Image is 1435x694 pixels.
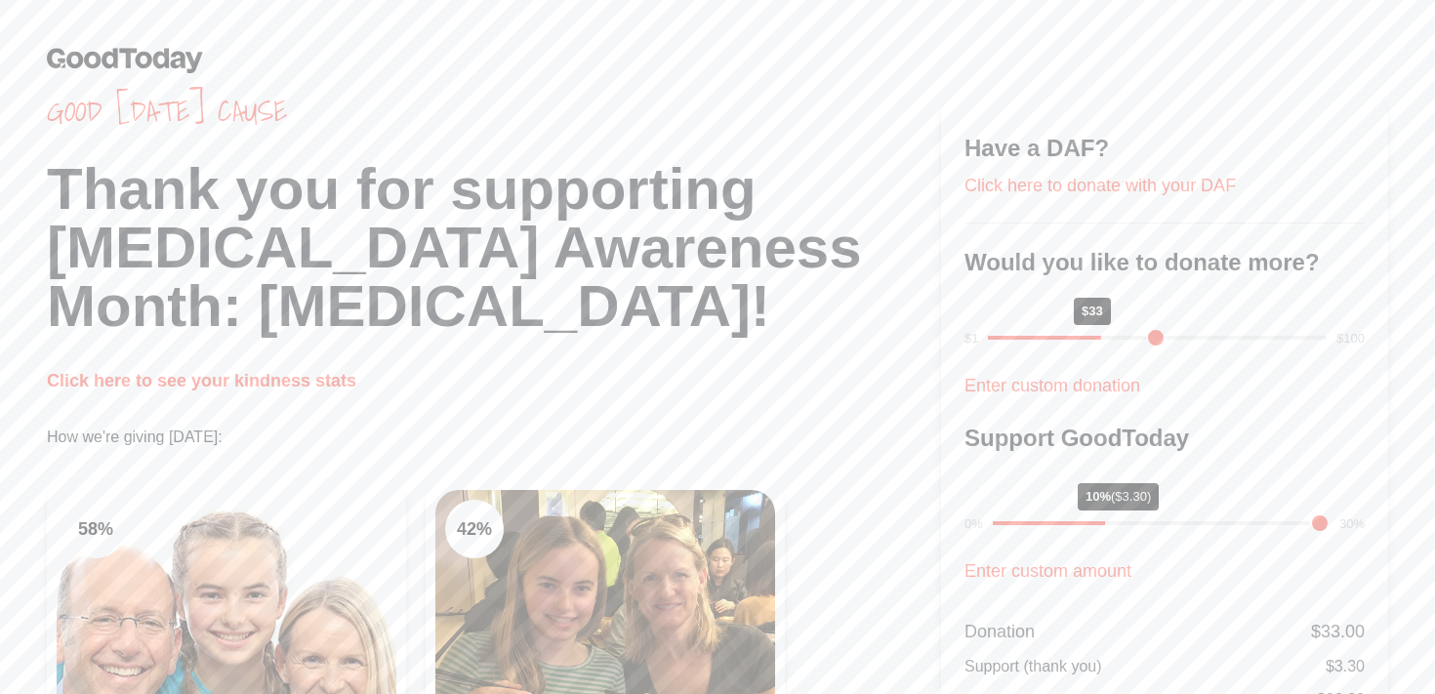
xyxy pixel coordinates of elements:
div: 58 % [66,500,125,558]
h3: Would you like to donate more? [964,247,1365,278]
a: Enter custom donation [964,376,1140,395]
span: Good [DATE] cause [47,94,941,129]
a: Click here to see your kindness stats [47,371,356,390]
img: GoodToday [47,47,203,73]
div: Support (thank you) [964,655,1102,678]
div: $ [1326,655,1365,678]
div: $33 [1074,298,1111,325]
span: 33.00 [1321,622,1365,641]
h3: Have a DAF? [964,133,1365,164]
a: Click here to donate with your DAF [964,176,1236,195]
div: 10% [1078,483,1159,510]
p: How we're giving [DATE]: [47,426,941,449]
div: 30% [1339,514,1365,534]
span: 3.30 [1334,658,1365,674]
div: $100 [1336,329,1365,348]
div: $ [1311,618,1365,645]
h3: Support GoodToday [964,423,1365,454]
h1: Thank you for supporting [MEDICAL_DATA] Awareness Month: [MEDICAL_DATA]! [47,160,941,336]
div: 42 % [445,500,504,558]
a: Enter custom amount [964,561,1131,581]
div: 0% [964,514,983,534]
div: $1 [964,329,978,348]
div: Donation [964,618,1035,645]
span: ($3.30) [1111,489,1151,504]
